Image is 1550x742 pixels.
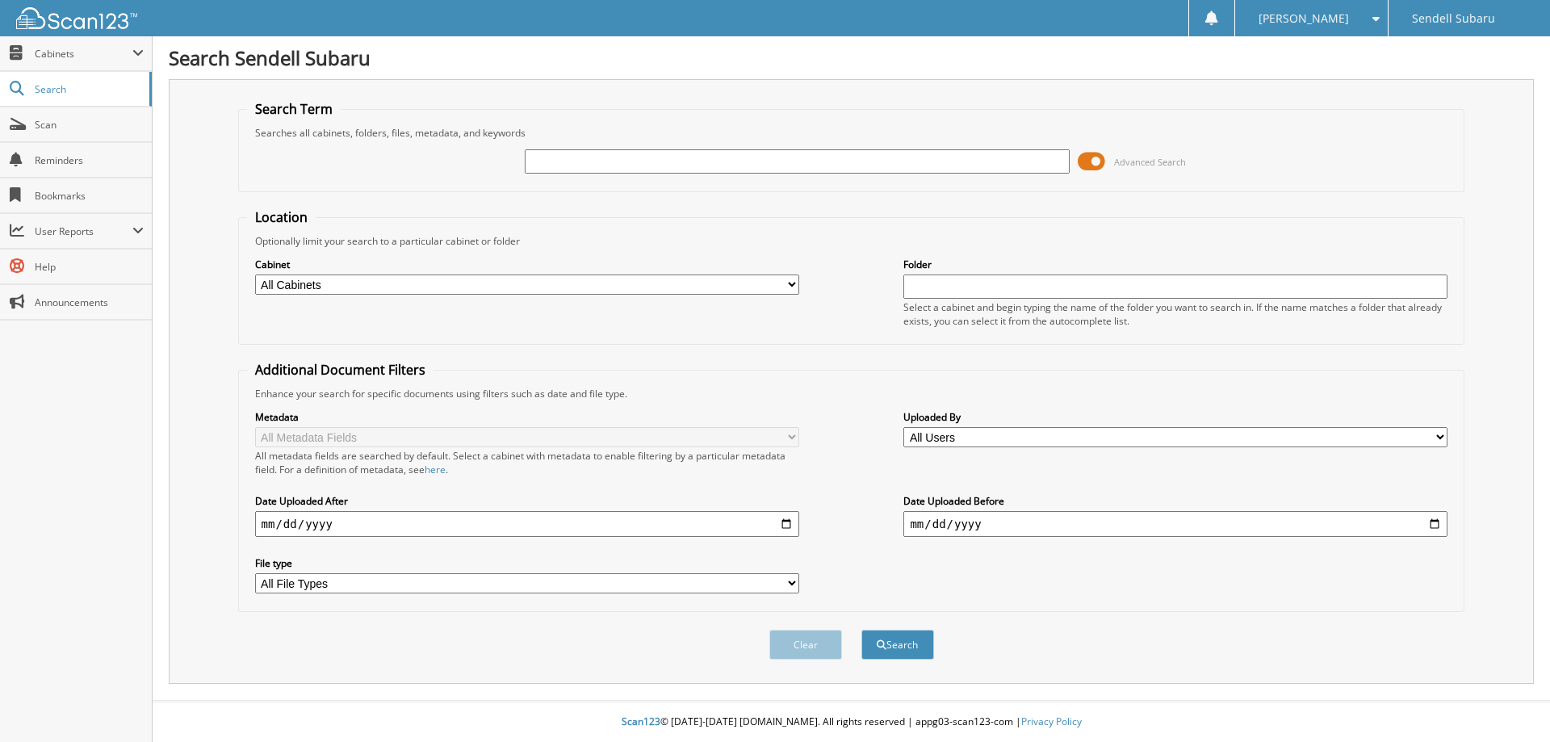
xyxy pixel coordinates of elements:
div: Searches all cabinets, folders, files, metadata, and keywords [247,126,1456,140]
label: File type [255,556,799,570]
span: Bookmarks [35,189,144,203]
span: Cabinets [35,47,132,61]
div: Enhance your search for specific documents using filters such as date and file type. [247,387,1456,400]
img: scan123-logo-white.svg [16,7,137,29]
label: Folder [903,258,1447,271]
span: Reminders [35,153,144,167]
label: Metadata [255,410,799,424]
label: Date Uploaded Before [903,494,1447,508]
span: Scan [35,118,144,132]
a: Privacy Policy [1021,715,1082,728]
label: Date Uploaded After [255,494,799,508]
div: Optionally limit your search to a particular cabinet or folder [247,234,1456,248]
div: All metadata fields are searched by default. Select a cabinet with metadata to enable filtering b... [255,449,799,476]
input: start [255,511,799,537]
span: Scan123 [622,715,660,728]
span: [PERSON_NAME] [1259,14,1349,23]
button: Clear [769,630,842,660]
span: Advanced Search [1114,156,1186,168]
a: here [425,463,446,476]
span: Help [35,260,144,274]
iframe: Chat Widget [1469,664,1550,742]
legend: Search Term [247,100,341,118]
h1: Search Sendell Subaru [169,44,1534,71]
label: Cabinet [255,258,799,271]
input: end [903,511,1447,537]
label: Uploaded By [903,410,1447,424]
span: Search [35,82,141,96]
span: User Reports [35,224,132,238]
div: Select a cabinet and begin typing the name of the folder you want to search in. If the name match... [903,300,1447,328]
span: Sendell Subaru [1412,14,1495,23]
legend: Location [247,208,316,226]
div: © [DATE]-[DATE] [DOMAIN_NAME]. All rights reserved | appg03-scan123-com | [153,702,1550,742]
legend: Additional Document Filters [247,361,434,379]
span: Announcements [35,296,144,309]
button: Search [861,630,934,660]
